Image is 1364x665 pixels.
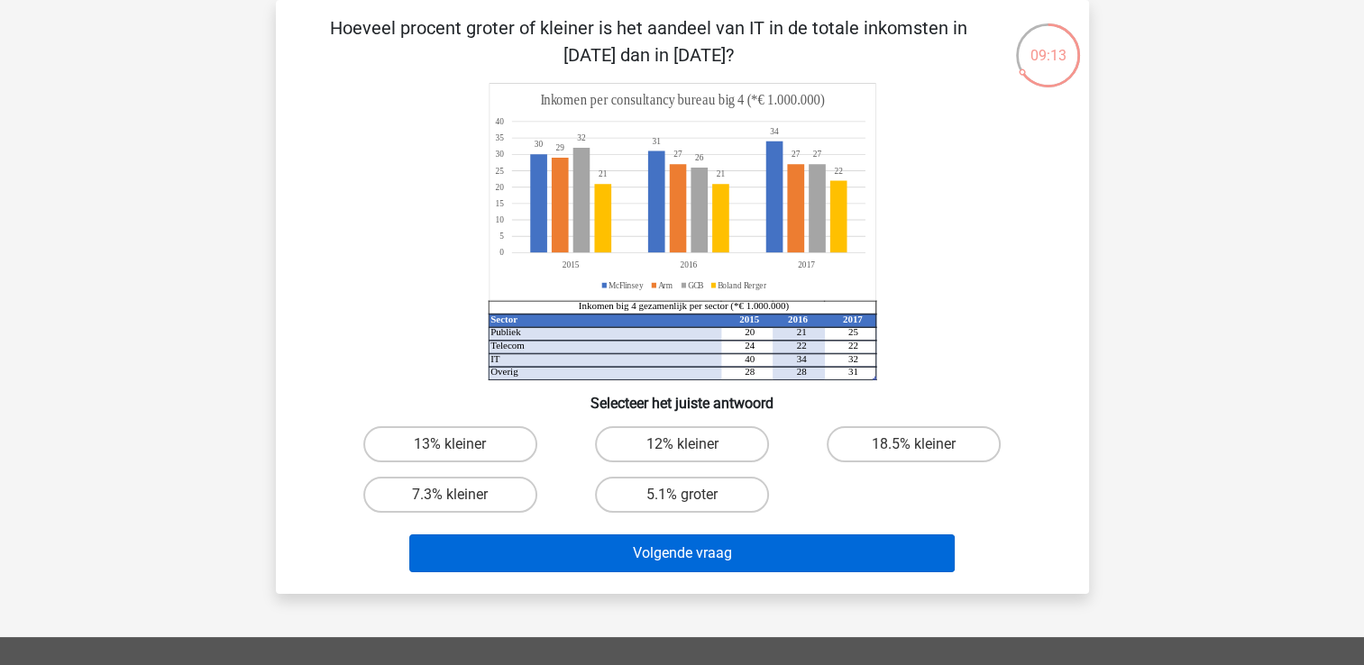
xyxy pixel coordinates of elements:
[1014,22,1082,67] div: 09:13
[499,247,504,258] tspan: 0
[490,353,500,364] tspan: IT
[847,326,857,337] tspan: 25
[745,366,755,377] tspan: 28
[490,366,518,377] tspan: Overig
[305,14,993,68] p: Hoeveel procent groter of kleiner is het aandeel van IT in de totale inkomsten in [DATE] dan in [...
[842,314,862,324] tspan: 2017
[796,340,806,351] tspan: 22
[652,136,661,147] tspan: 31
[540,92,824,109] tspan: Inkomen per consultancy bureau big 4 (*€ 1.000.000)
[562,260,814,270] tspan: 201520162017
[745,353,755,364] tspan: 40
[718,279,767,290] tspan: Boland Rerger
[409,534,955,572] button: Volgende vraag
[499,231,504,241] tspan: 5
[827,426,1001,462] label: 18.5% kleiner
[595,426,769,462] label: 12% kleiner
[363,477,537,513] label: 7.3% kleiner
[847,340,857,351] tspan: 22
[495,116,504,127] tspan: 40
[305,380,1060,412] h6: Selecteer het juiste antwoord
[688,279,704,290] tspan: GCB
[658,279,673,290] tspan: Arm
[490,326,521,337] tspan: Publiek
[745,326,755,337] tspan: 20
[555,142,563,153] tspan: 29
[495,198,504,209] tspan: 15
[595,477,769,513] label: 5.1% groter
[739,314,759,324] tspan: 2015
[673,149,800,159] tspan: 2727
[495,149,504,159] tspan: 30
[847,366,857,377] tspan: 31
[847,353,857,364] tspan: 32
[609,279,644,290] tspan: McFlinsey
[490,340,525,351] tspan: Telecom
[834,165,842,176] tspan: 22
[694,152,703,163] tspan: 26
[363,426,537,462] label: 13% kleiner
[495,214,504,225] tspan: 10
[796,326,806,337] tspan: 21
[787,314,807,324] tspan: 2016
[598,169,724,179] tspan: 2121
[495,165,504,176] tspan: 25
[796,353,806,364] tspan: 34
[495,132,504,143] tspan: 35
[812,149,821,159] tspan: 27
[770,126,779,137] tspan: 34
[578,300,789,312] tspan: Inkomen big 4 gezamenlijk per sector (*€ 1.000.000)
[745,340,755,351] tspan: 24
[577,132,586,143] tspan: 32
[796,366,806,377] tspan: 28
[495,181,504,192] tspan: 20
[534,139,543,150] tspan: 30
[490,314,517,324] tspan: Sector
